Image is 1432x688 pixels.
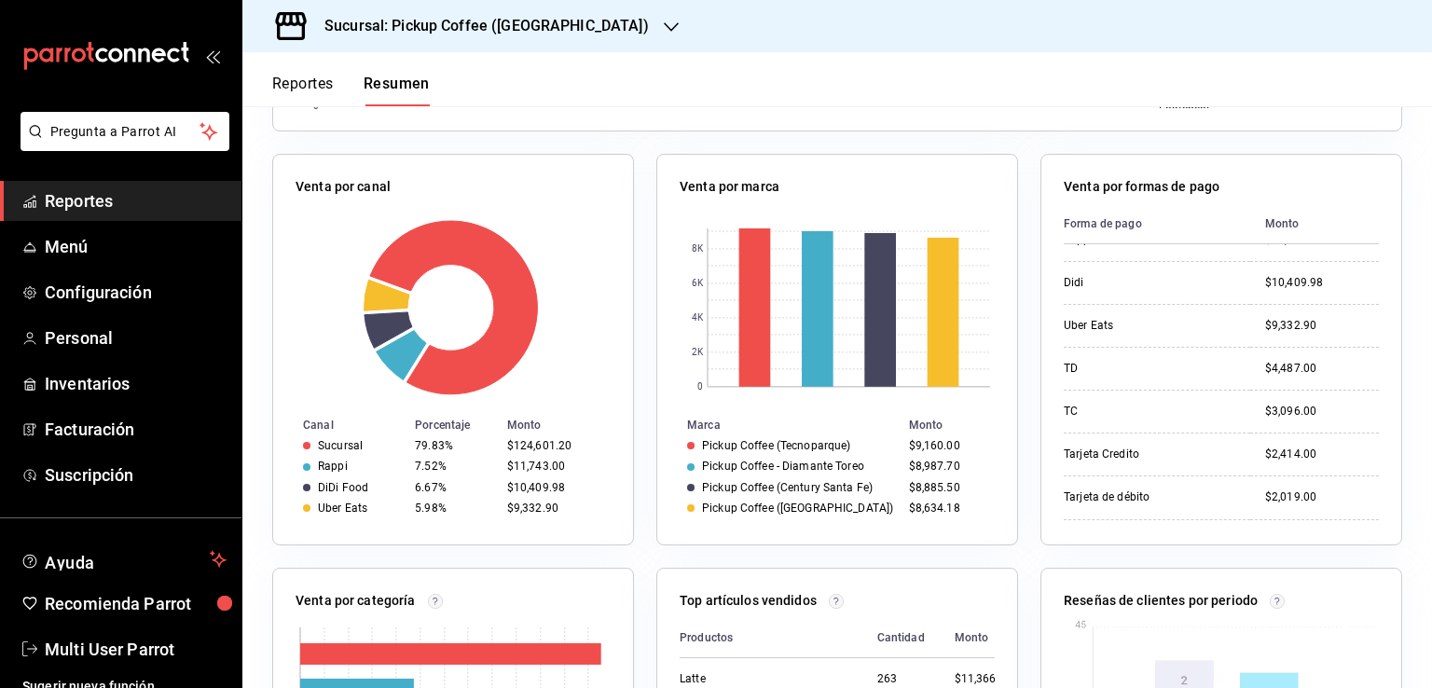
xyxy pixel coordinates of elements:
[657,415,902,435] th: Marca
[45,417,227,442] span: Facturación
[877,671,925,687] div: 263
[1064,318,1235,334] div: Uber Eats
[1265,489,1379,505] div: $2,019.00
[407,415,500,435] th: Porcentaje
[507,439,603,452] div: $124,601.20
[310,15,649,37] h3: Sucursal: Pickup Coffee ([GEOGRAPHIC_DATA])
[415,502,492,515] div: 5.98%
[507,481,603,494] div: $10,409.98
[318,439,363,452] div: Sucursal
[45,371,227,396] span: Inventarios
[318,460,348,473] div: Rappi
[702,439,850,452] div: Pickup Coffee (Tecnoparque)
[909,439,987,452] div: $9,160.00
[507,460,603,473] div: $11,743.00
[272,75,334,106] button: Reportes
[1064,177,1219,197] p: Venta por formas de pago
[940,618,1012,658] th: Monto
[862,618,940,658] th: Cantidad
[318,481,368,494] div: DiDi Food
[364,75,430,106] button: Resumen
[507,502,603,515] div: $9,332.90
[955,671,1012,687] div: $11,366.00
[21,112,229,151] button: Pregunta a Parrot AI
[1265,447,1379,462] div: $2,414.00
[45,280,227,305] span: Configuración
[45,188,227,213] span: Reportes
[909,481,987,494] div: $8,885.50
[45,637,227,662] span: Multi User Parrot
[692,244,704,255] text: 8K
[45,462,227,488] span: Suscripción
[45,325,227,351] span: Personal
[1265,275,1379,291] div: $10,409.98
[680,618,862,658] th: Productos
[692,348,704,358] text: 2K
[902,415,1017,435] th: Monto
[692,279,704,289] text: 6K
[1265,318,1379,334] div: $9,332.90
[313,102,319,112] text: 0
[415,481,492,494] div: 6.67%
[1265,404,1379,420] div: $3,096.00
[500,415,633,435] th: Monto
[13,135,229,155] a: Pregunta a Parrot AI
[1064,275,1235,291] div: Didi
[1064,204,1250,244] th: Forma de pago
[273,415,407,435] th: Canal
[1064,361,1235,377] div: TD
[272,75,430,106] div: navigation tabs
[415,439,492,452] div: 79.83%
[1265,361,1379,377] div: $4,487.00
[45,548,202,571] span: Ayuda
[45,591,227,616] span: Recomienda Parrot
[697,382,703,392] text: 0
[680,671,847,687] div: Latte
[909,502,987,515] div: $8,634.18
[680,177,779,197] p: Venta por marca
[680,591,817,611] p: Top artículos vendidos
[205,48,220,63] button: open_drawer_menu
[318,502,367,515] div: Uber Eats
[296,177,391,197] p: Venta por canal
[1064,489,1235,505] div: Tarjeta de débito
[692,313,704,323] text: 4K
[1250,204,1379,244] th: Monto
[702,481,873,494] div: Pickup Coffee (Century Santa Fe)
[702,502,893,515] div: Pickup Coffee ([GEOGRAPHIC_DATA])
[296,591,416,611] p: Venta por categoría
[45,234,227,259] span: Menú
[909,460,987,473] div: $8,987.70
[1064,591,1258,611] p: Reseñas de clientes por periodo
[1064,404,1235,420] div: TC
[702,460,864,473] div: Pickup Coffee - Diamante Toreo
[415,460,492,473] div: 7.52%
[50,122,200,142] span: Pregunta a Parrot AI
[1064,447,1235,462] div: Tarjeta Credito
